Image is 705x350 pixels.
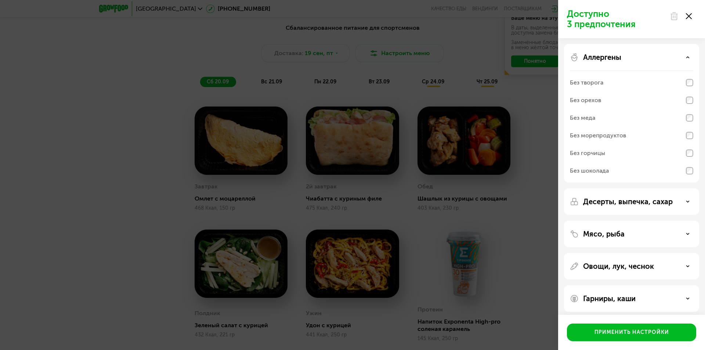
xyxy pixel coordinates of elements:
[567,9,665,29] p: Доступно 3 предпочтения
[583,53,621,62] p: Аллергены
[583,294,636,303] p: Гарниры, каши
[583,262,654,271] p: Овощи, лук, чеснок
[570,96,601,105] div: Без орехов
[594,329,669,336] div: Применить настройки
[570,78,603,87] div: Без творога
[570,113,595,122] div: Без меда
[583,197,673,206] p: Десерты, выпечка, сахар
[583,230,625,238] p: Мясо, рыба
[570,166,609,175] div: Без шоколада
[570,131,626,140] div: Без морепродуктов
[570,149,605,158] div: Без горчицы
[567,324,696,341] button: Применить настройки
